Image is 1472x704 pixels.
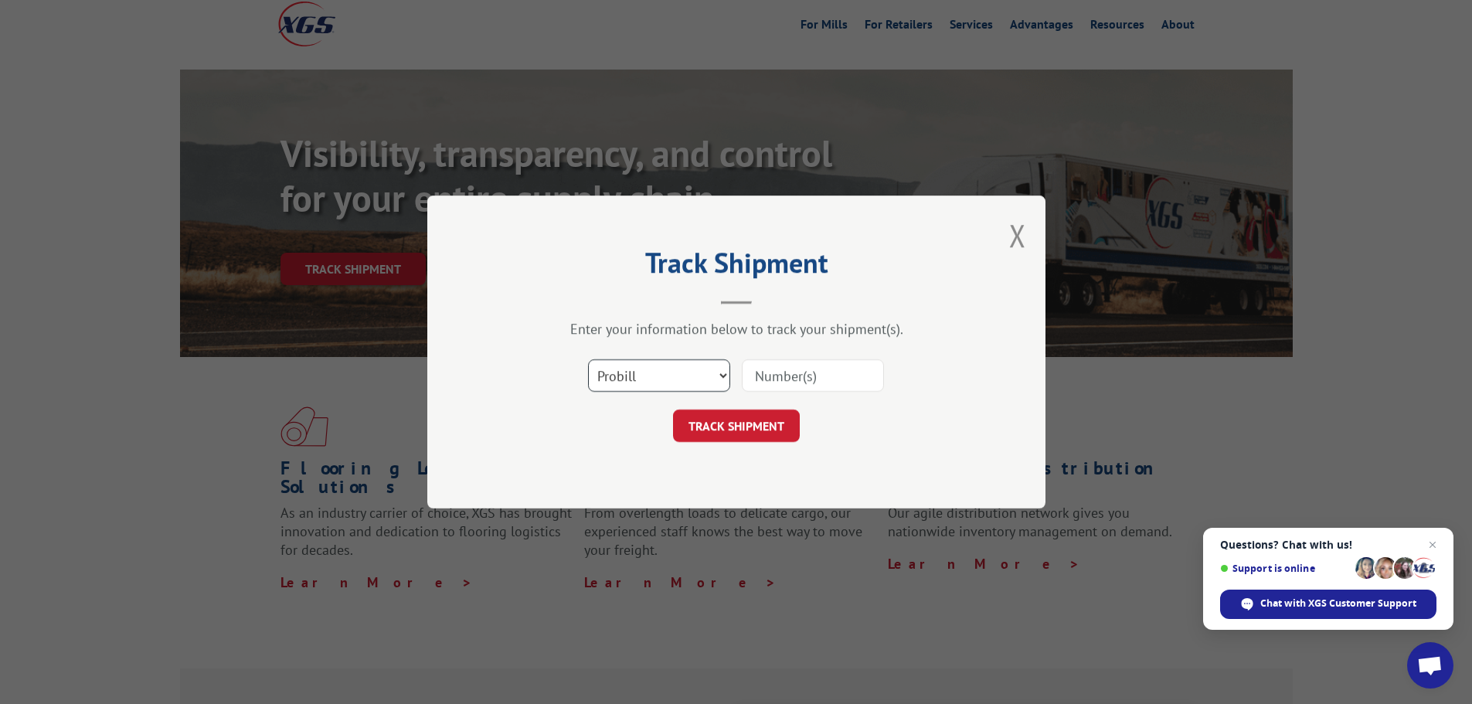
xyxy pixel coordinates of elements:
[742,359,884,392] input: Number(s)
[1009,215,1026,256] button: Close modal
[1220,563,1350,574] span: Support is online
[1260,597,1416,610] span: Chat with XGS Customer Support
[1220,539,1436,551] span: Questions? Chat with us!
[505,320,968,338] div: Enter your information below to track your shipment(s).
[1423,536,1442,554] span: Close chat
[1407,642,1453,689] div: Open chat
[1220,590,1436,619] div: Chat with XGS Customer Support
[673,410,800,442] button: TRACK SHIPMENT
[505,252,968,281] h2: Track Shipment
